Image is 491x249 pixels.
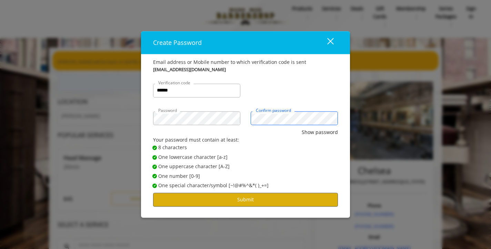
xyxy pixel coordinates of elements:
[155,79,194,86] label: Verification code
[153,38,202,47] span: Create Password
[314,36,338,50] button: close dialog
[158,153,228,161] span: One lowercase character [a-z]
[153,193,338,207] button: Submit
[251,111,338,125] input: Confirm password
[153,183,156,189] span: ✔
[252,107,294,114] label: Confirm password
[153,58,338,66] div: Email address or Mobile number to which verification code is sent
[153,66,226,73] b: [EMAIL_ADDRESS][DOMAIN_NAME]
[158,163,230,171] span: One uppercase character [A-Z]
[153,84,240,97] input: Verification code
[153,164,156,170] span: ✔
[302,128,338,136] button: Show password
[153,111,240,125] input: Password
[153,173,156,179] span: ✔
[158,172,200,180] span: One number [0-9]
[158,144,187,152] span: 8 characters
[155,107,180,114] label: Password
[158,182,269,189] span: One special character/symbol [~!@#%^&*( )_+=]
[153,145,156,151] span: ✔
[153,154,156,160] span: ✔
[153,136,338,144] div: Your password must contain at least:
[319,37,333,48] div: close dialog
